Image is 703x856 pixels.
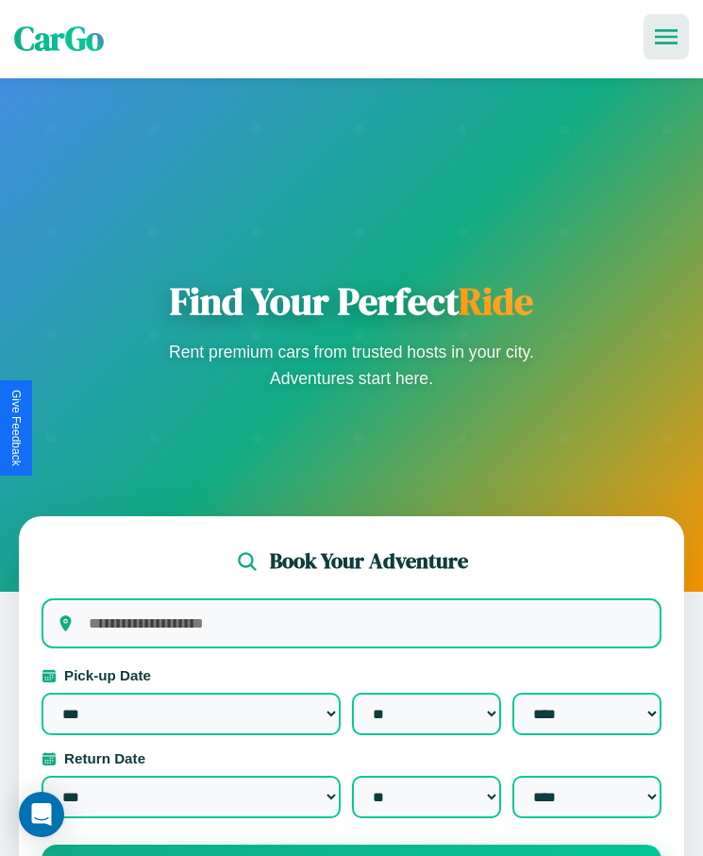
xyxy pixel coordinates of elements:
span: CarGo [14,16,104,61]
div: Open Intercom Messenger [19,792,64,837]
h2: Book Your Adventure [270,546,468,576]
div: Give Feedback [9,390,23,466]
label: Return Date [42,750,661,766]
span: Ride [459,276,533,327]
h1: Find Your Perfect [163,278,541,324]
p: Rent premium cars from trusted hosts in your city. Adventures start here. [163,339,541,392]
label: Pick-up Date [42,667,661,683]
